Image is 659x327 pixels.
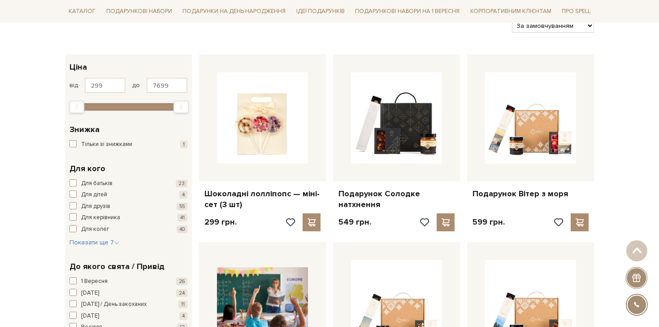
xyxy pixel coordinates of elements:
[177,225,187,233] span: 40
[81,300,147,309] span: [DATE] / День закоханих
[467,4,555,19] a: Корпоративним клієнтам
[69,213,187,222] button: Для керівника 41
[293,4,348,18] a: Ідеї подарунків
[178,300,187,308] span: 11
[473,217,505,227] p: 599 грн.
[69,190,187,199] button: Для дітей 4
[173,101,189,113] div: Max
[85,78,126,93] input: Ціна
[178,214,187,221] span: 41
[176,180,187,187] span: 23
[81,277,108,286] span: 1 Вересня
[81,289,99,298] span: [DATE]
[69,239,119,246] span: Показати ще 7
[338,189,455,210] a: Подарунок Солодке натхнення
[81,312,99,321] span: [DATE]
[69,312,187,321] button: [DATE] 4
[65,4,99,18] a: Каталог
[69,261,165,273] span: До якого свята / Привід
[179,4,289,18] a: Подарунки на День народження
[147,78,187,93] input: Ціна
[179,191,187,199] span: 4
[69,163,105,175] span: Для кого
[176,289,187,297] span: 24
[69,124,100,136] span: Знижка
[69,140,187,149] button: Тільки зі знижками 1
[180,141,187,148] span: 1
[69,225,187,234] button: Для колег 40
[69,61,87,73] span: Ціна
[351,4,463,19] a: Подарункові набори на 1 Вересня
[69,300,187,309] button: [DATE] / День закоханих 11
[69,81,78,89] span: від
[69,202,187,211] button: Для друзів 55
[69,277,187,286] button: 1 Вересня 26
[473,189,589,199] a: Подарунок Вітер з моря
[69,179,187,188] button: Для батьків 23
[81,225,109,234] span: Для колег
[177,203,187,210] span: 55
[69,101,84,113] div: Min
[81,190,107,199] span: Для дітей
[69,289,187,298] button: [DATE] 24
[81,213,120,222] span: Для керівника
[338,217,371,227] p: 549 грн.
[81,179,113,188] span: Для батьків
[81,202,110,211] span: Для друзів
[204,217,237,227] p: 299 грн.
[204,189,321,210] a: Шоколадні лолліпопс — міні-сет (3 шт)
[176,278,187,285] span: 26
[81,140,132,149] span: Тільки зі знижками
[69,238,119,247] button: Показати ще 7
[558,4,594,18] a: Про Spell
[103,4,176,18] a: Подарункові набори
[132,81,140,89] span: до
[179,312,187,320] span: 4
